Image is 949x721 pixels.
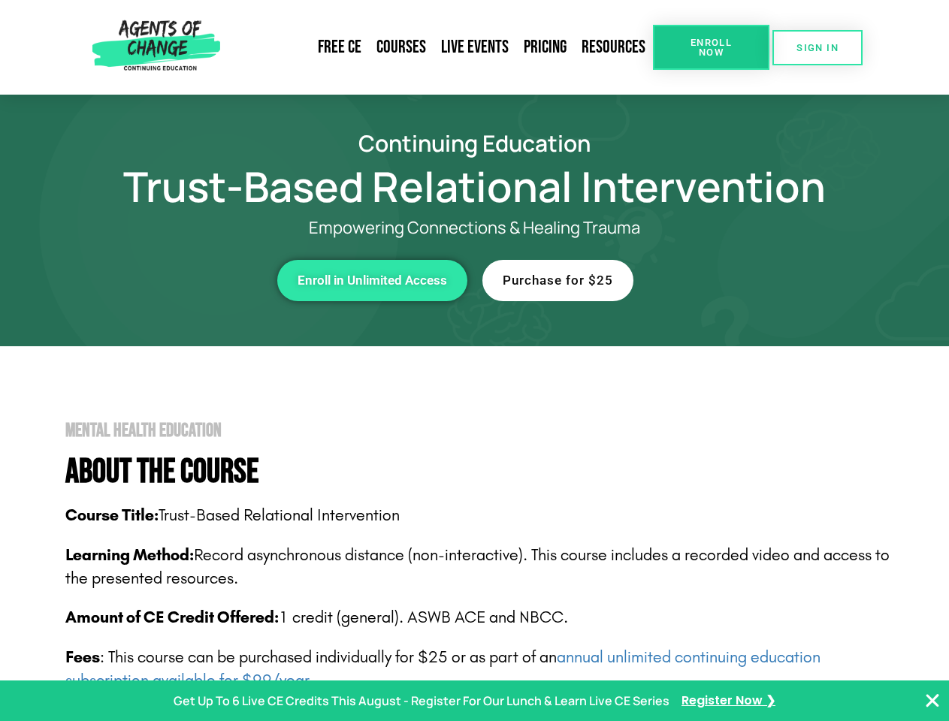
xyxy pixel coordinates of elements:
[772,30,863,65] a: SIGN IN
[65,504,903,527] p: Trust-Based Relational Intervention
[107,219,843,237] p: Empowering Connections & Healing Trauma
[65,421,903,440] h2: Mental Health Education
[677,38,745,57] span: Enroll Now
[65,606,903,629] p: 1 credit (general). ASWB ACE and NBCC.
[65,455,903,489] h4: About The Course
[65,647,821,690] span: : This course can be purchased individually for $25 or as part of an
[574,30,653,65] a: Resources
[923,692,941,710] button: Close Banner
[226,30,653,65] nav: Menu
[369,30,434,65] a: Courses
[174,690,669,712] p: Get Up To 6 Live CE Credits This August - Register For Our Lunch & Learn Live CE Series
[65,545,194,565] b: Learning Method:
[65,544,903,590] p: Record asynchronous distance (non-interactive). This course includes a recorded video and access ...
[434,30,516,65] a: Live Events
[310,30,369,65] a: Free CE
[65,608,279,627] span: Amount of CE Credit Offered:
[47,132,903,154] h2: Continuing Education
[516,30,574,65] a: Pricing
[796,43,839,53] span: SIGN IN
[47,169,903,204] h1: Trust-Based Relational Intervention
[298,274,447,287] span: Enroll in Unlimited Access
[482,260,633,301] a: Purchase for $25
[653,25,769,70] a: Enroll Now
[65,505,159,525] b: Course Title:
[65,647,100,667] span: Fees
[503,274,613,287] span: Purchase for $25
[682,690,775,712] a: Register Now ❯
[277,260,467,301] a: Enroll in Unlimited Access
